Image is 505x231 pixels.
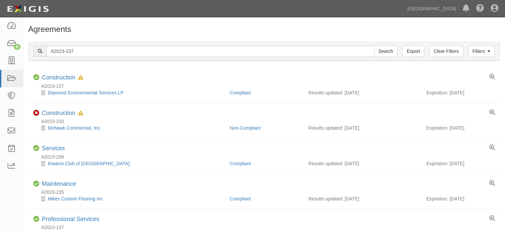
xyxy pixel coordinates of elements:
[42,216,99,223] div: Professional Services
[404,2,459,15] a: [GEOGRAPHIC_DATA]
[489,110,495,116] a: View results summary
[429,46,463,57] a: Clear Filters
[426,195,495,202] div: Expiration: [DATE]
[33,160,225,167] div: Kiwanis Club of Chino Hills
[230,125,261,131] a: Non-Compliant
[28,25,500,34] h1: Agreements
[489,180,495,186] a: View results summary
[48,125,101,131] a: Mohawk Commercial, Inc.
[33,110,39,116] i: Non-Compliant
[33,181,39,187] i: Compliant
[402,46,424,57] a: Export
[48,161,129,166] a: Kiwanis Club of [GEOGRAPHIC_DATA]
[42,110,75,116] a: Construction
[308,89,416,96] div: Results updated: [DATE]
[42,145,65,152] a: Services
[42,74,83,81] div: Construction
[42,110,83,117] div: Construction
[33,125,225,131] div: Mohawk Commercial, Inc.
[33,89,225,96] div: Diamond Environmental Services LP
[374,46,397,57] input: Search
[42,74,75,81] a: Construction
[5,3,51,15] img: logo-5460c22ac91f19d4615b14bd174203de0afe785f0fc80cf4dbbc73dc1793850b.png
[308,160,416,167] div: Results updated: [DATE]
[48,196,103,201] a: Mikes Custom Flooring Inc
[308,195,416,202] div: Results updated: [DATE]
[33,195,225,202] div: Mikes Custom Flooring Inc
[33,189,500,195] div: A2023-235
[14,44,21,50] div: 6
[33,224,500,231] div: A2023-137
[489,145,495,151] a: View results summary
[468,46,495,57] a: Filters
[48,90,124,95] a: Diamond Environmental Services LP
[42,216,99,222] a: Professional Services
[42,180,76,188] div: Maintenance
[33,83,500,89] div: A2023-237
[33,118,500,125] div: A2023-233
[33,216,39,222] i: Compliant
[426,160,495,167] div: Expiration: [DATE]
[42,180,76,187] a: Maintenance
[489,216,495,222] a: View results summary
[230,196,251,201] a: Compliant
[33,145,39,151] i: Compliant
[489,74,495,80] a: View results summary
[33,74,39,80] i: Compliant
[426,89,495,96] div: Expiration: [DATE]
[230,90,251,95] a: Compliant
[78,111,83,116] i: In Default since 06/09/2025
[33,154,500,160] div: A2023-236
[476,5,484,13] i: Help Center - Complianz
[426,125,495,131] div: Expiration: [DATE]
[46,46,375,57] input: Search
[78,75,83,80] i: In Default since 03/20/2025
[308,125,416,131] div: Results updated: [DATE]
[230,161,251,166] a: Compliant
